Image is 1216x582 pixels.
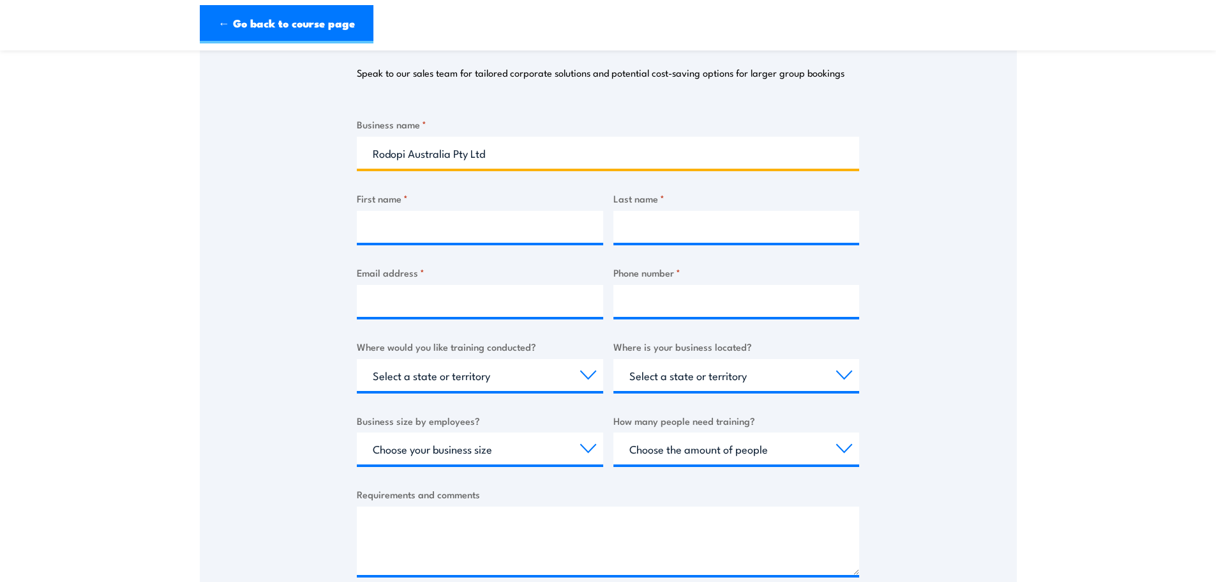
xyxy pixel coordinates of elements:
[357,66,844,79] p: Speak to our sales team for tailored corporate solutions and potential cost-saving options for la...
[357,487,859,502] label: Requirements and comments
[613,191,860,206] label: Last name
[200,5,373,43] a: ← Go back to course page
[357,413,603,428] label: Business size by employees?
[613,339,860,354] label: Where is your business located?
[613,413,860,428] label: How many people need training?
[357,117,859,132] label: Business name
[357,191,603,206] label: First name
[613,265,860,280] label: Phone number
[357,339,603,354] label: Where would you like training conducted?
[357,265,603,280] label: Email address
